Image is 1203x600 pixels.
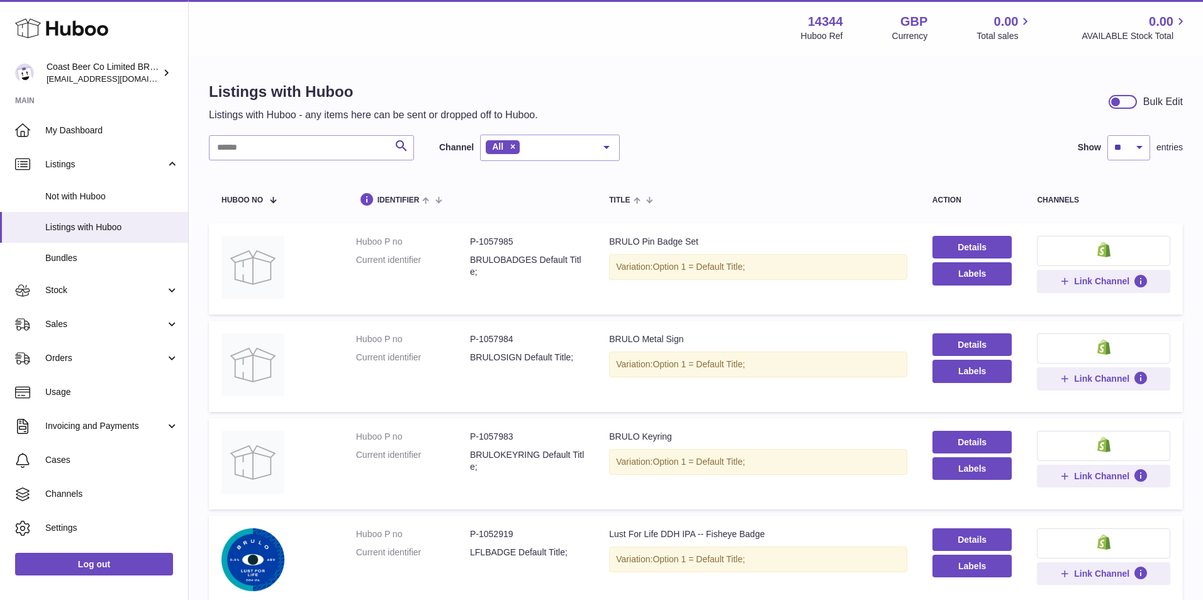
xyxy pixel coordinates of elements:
span: entries [1156,142,1183,153]
div: Huboo Ref [801,30,843,42]
span: 0.00 [1149,13,1173,30]
label: Show [1078,142,1101,153]
dt: Huboo P no [356,333,470,345]
a: Log out [15,553,173,575]
div: action [932,196,1012,204]
img: shopify-small.png [1097,437,1111,452]
span: Cases [45,454,179,466]
img: BRULO Pin Badge Set [221,236,284,299]
span: 0.00 [994,13,1019,30]
button: Link Channel [1037,562,1170,585]
div: channels [1037,196,1170,204]
div: Variation: [609,449,907,475]
dt: Huboo P no [356,236,470,248]
img: BRULO Metal Sign [221,333,284,396]
div: Bulk Edit [1143,95,1183,109]
dd: P-1057983 [470,431,584,443]
span: identifier [378,196,420,204]
a: Details [932,528,1012,551]
span: Listings with Huboo [45,221,179,233]
dd: P-1057984 [470,333,584,345]
div: Variation: [609,547,907,572]
a: Details [932,431,1012,453]
dd: P-1057985 [470,236,584,248]
span: [EMAIL_ADDRESS][DOMAIN_NAME] [47,74,185,84]
button: Labels [932,360,1012,382]
dt: Current identifier [356,352,470,364]
div: Currency [892,30,928,42]
span: Settings [45,522,179,534]
img: Lust For Life DDH IPA -- Fisheye Badge [221,528,284,591]
div: BRULO Metal Sign [609,333,907,345]
span: Link Channel [1074,568,1129,579]
a: 0.00 AVAILABLE Stock Total [1082,13,1188,42]
a: Details [932,333,1012,356]
div: Variation: [609,352,907,377]
dt: Current identifier [356,254,470,278]
dd: LFLBADGE Default Title; [470,547,584,558]
dt: Current identifier [356,449,470,473]
span: Invoicing and Payments [45,420,165,432]
span: All [492,142,503,152]
button: Labels [932,555,1012,577]
img: shopify-small.png [1097,242,1111,257]
label: Channel [439,142,474,153]
span: Not with Huboo [45,191,179,203]
button: Link Channel [1037,465,1170,487]
p: Listings with Huboo - any items here can be sent or dropped off to Huboo. [209,108,538,122]
span: AVAILABLE Stock Total [1082,30,1188,42]
div: Variation: [609,254,907,280]
span: Sales [45,318,165,330]
dd: BRULOKEYRING Default Title; [470,449,584,473]
span: Option 1 = Default Title; [652,457,745,467]
span: Link Channel [1074,470,1129,482]
span: Huboo no [221,196,263,204]
span: Channels [45,488,179,500]
strong: GBP [900,13,927,30]
img: internalAdmin-14344@internal.huboo.com [15,64,34,82]
dd: P-1052919 [470,528,584,540]
button: Labels [932,262,1012,285]
strong: 14344 [808,13,843,30]
dt: Huboo P no [356,431,470,443]
button: Link Channel [1037,367,1170,390]
h1: Listings with Huboo [209,82,538,102]
dt: Current identifier [356,547,470,558]
div: BRULO Keyring [609,431,907,443]
button: Link Channel [1037,270,1170,292]
span: Listings [45,158,165,170]
img: BRULO Keyring [221,431,284,494]
span: Total sales [976,30,1032,42]
a: 0.00 Total sales [976,13,1032,42]
span: My Dashboard [45,125,179,136]
span: title [609,196,630,204]
img: shopify-small.png [1097,535,1111,550]
dt: Huboo P no [356,528,470,540]
dd: BRULOSIGN Default Title; [470,352,584,364]
span: Option 1 = Default Title; [652,554,745,564]
span: Usage [45,386,179,398]
img: shopify-small.png [1097,340,1111,355]
span: Link Channel [1074,373,1129,384]
div: BRULO Pin Badge Set [609,236,907,248]
span: Option 1 = Default Title; [652,359,745,369]
span: Orders [45,352,165,364]
button: Labels [932,457,1012,480]
div: Lust For Life DDH IPA -- Fisheye Badge [609,528,907,540]
span: Link Channel [1074,275,1129,287]
span: Stock [45,284,165,296]
span: Option 1 = Default Title; [652,262,745,272]
div: Coast Beer Co Limited BRULO [47,61,160,85]
dd: BRULOBADGES Default Title; [470,254,584,278]
span: Bundles [45,252,179,264]
a: Details [932,236,1012,258]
